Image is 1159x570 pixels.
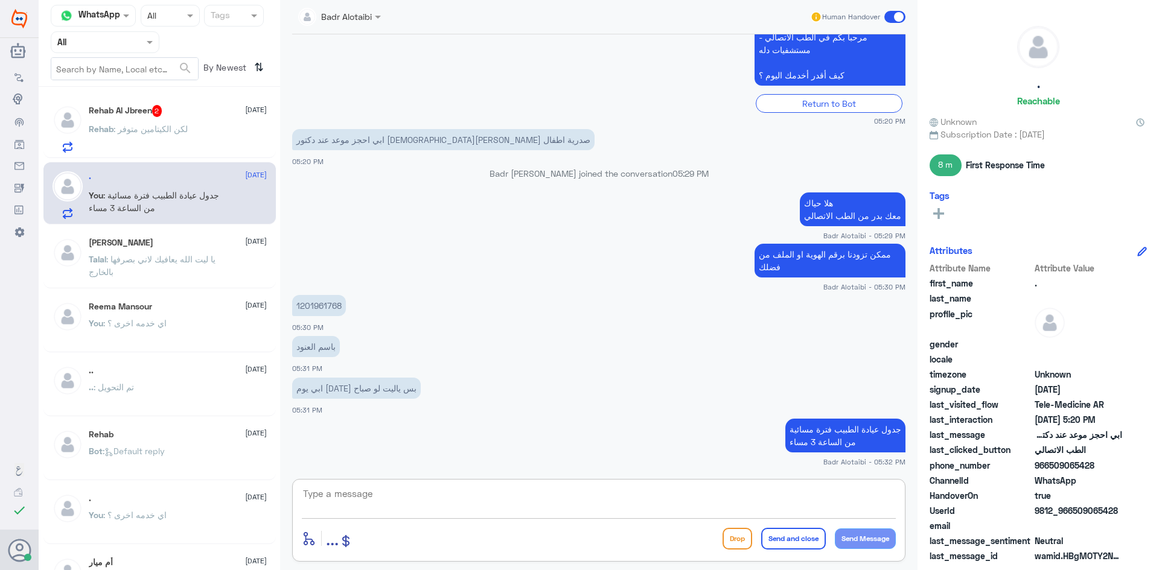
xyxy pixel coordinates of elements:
[930,504,1032,517] span: UserId
[800,192,905,226] p: 16/8/2025, 5:29 PM
[89,190,219,213] span: : جدول عيادة الطبيب فترة مسائية من الساعة 3 مساء
[930,519,1032,532] span: email
[1035,338,1122,350] span: null
[53,366,83,396] img: defaultAdmin.png
[1035,413,1122,426] span: 2025-08-16T14:20:54.752Z
[292,295,346,316] p: 16/8/2025, 5:30 PM
[756,94,902,113] div: Return to Bot
[1018,27,1059,68] img: defaultAdmin.png
[103,318,167,328] span: : اي خدمه اخرى ؟
[89,124,113,134] span: Rehab
[89,493,91,504] h5: .
[292,157,324,165] span: 05:20 PM
[930,459,1032,472] span: phone_number
[1035,383,1122,396] span: 2025-04-22T19:08:50.342Z
[755,244,905,277] p: 16/8/2025, 5:30 PM
[89,510,103,520] span: You
[930,353,1032,366] span: locale
[930,308,1032,335] span: profile_pic
[326,527,339,549] span: ...
[723,528,752,549] button: Drop
[930,489,1032,502] span: HandoverOn
[245,492,267,502] span: [DATE]
[930,398,1032,411] span: last_visited_flow
[89,254,106,264] span: Talal
[89,171,91,182] h5: .
[1037,77,1040,91] h5: .
[930,245,972,256] h6: Attributes
[930,262,1032,274] span: Attribute Name
[930,338,1032,350] span: gender
[199,57,249,81] span: By Newest
[930,115,977,128] span: Unknown
[930,368,1032,381] span: timezone
[930,292,1032,305] span: last_name
[209,8,230,24] div: Tags
[53,429,83,460] img: defaultAdmin.png
[1035,353,1122,366] span: null
[874,116,905,126] span: 05:20 PM
[51,58,198,80] input: Search by Name, Local etc…
[57,7,75,25] img: whatsapp.png
[1035,549,1122,562] span: wamid.HBgMOTY2NTA5MDY1NDI4FQIAEhgUM0FFN0RCRjY1N0IwNUY5NjlCRkIA
[292,378,421,399] p: 16/8/2025, 5:31 PM
[89,366,94,376] h5: ..
[823,457,905,467] span: Badr Alotaibi - 05:32 PM
[1035,489,1122,502] span: true
[292,406,322,414] span: 05:31 PM
[89,446,103,456] span: Bot
[89,238,153,248] h5: Talal Alruwaished
[672,168,709,179] span: 05:29 PM
[292,364,322,372] span: 05:31 PM
[966,159,1045,171] span: First Response Time
[1035,368,1122,381] span: Unknown
[53,302,83,332] img: defaultAdmin.png
[1035,534,1122,547] span: 0
[8,539,31,562] button: Avatar
[1017,95,1060,106] h6: Reachable
[292,323,324,331] span: 05:30 PM
[1035,428,1122,441] span: ابي احجز موعد عند دكتور مسلم الصاعدي صدرية اطفال
[292,167,905,180] p: Badr [PERSON_NAME] joined the conversation
[245,236,267,247] span: [DATE]
[1035,308,1065,338] img: defaultAdmin.png
[245,364,267,375] span: [DATE]
[89,557,113,568] h5: أم ميار
[326,525,339,552] button: ...
[89,190,103,200] span: You
[245,169,267,180] span: [DATE]
[292,129,595,150] p: 16/8/2025, 5:20 PM
[245,104,267,115] span: [DATE]
[89,318,103,328] span: You
[1035,474,1122,487] span: 2
[89,302,152,312] h5: Reema Mansour
[1035,277,1122,290] span: .
[1035,443,1122,456] span: الطب الاتصالي
[94,382,134,392] span: : تم التحويل
[113,124,188,134] span: : لكن الكيتامين متوفر
[930,413,1032,426] span: last_interaction
[12,503,27,518] i: check
[152,105,162,117] span: 2
[53,238,83,268] img: defaultAdmin.png
[53,493,83,524] img: defaultAdmin.png
[1035,459,1122,472] span: 966509065428
[930,190,950,201] h6: Tags
[103,510,167,520] span: : اي خدمه اخرى ؟
[1035,398,1122,411] span: Tele-Medicine AR
[11,9,27,28] img: Widebot Logo
[930,428,1032,441] span: last_message
[755,27,905,86] p: 16/8/2025, 5:20 PM
[823,230,905,241] span: Badr Alotaibi - 05:29 PM
[761,528,826,549] button: Send and close
[178,59,193,78] button: search
[930,128,1147,141] span: Subscription Date : [DATE]
[835,528,896,549] button: Send Message
[254,57,264,77] i: ⇅
[930,474,1032,487] span: ChannelId
[245,300,267,311] span: [DATE]
[1035,519,1122,532] span: null
[930,534,1032,547] span: last_message_sentiment
[930,443,1032,456] span: last_clicked_button
[823,282,905,292] span: Badr Alotaibi - 05:30 PM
